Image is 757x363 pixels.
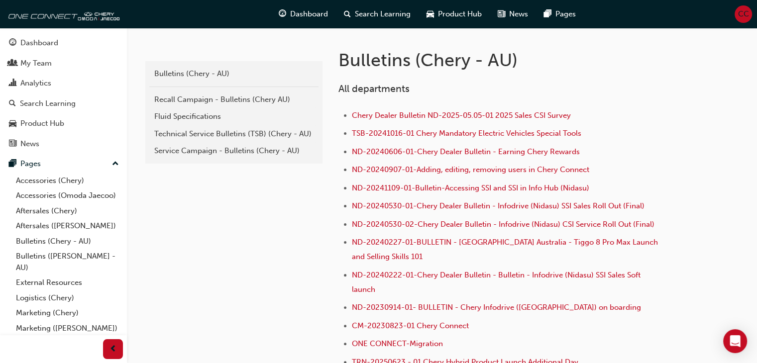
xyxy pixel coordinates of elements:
span: search-icon [9,99,16,108]
a: car-iconProduct Hub [419,4,490,24]
span: Pages [555,8,576,20]
span: guage-icon [9,39,16,48]
a: Chery Dealer Bulletin ND-2025-05.05-01 2025 Sales CSI Survey [352,111,571,120]
div: Pages [20,158,41,170]
button: Pages [4,155,123,173]
span: pages-icon [9,160,16,169]
a: CM-20230823-01 Chery Connect [352,321,469,330]
span: Search Learning [355,8,411,20]
div: Recall Campaign - Bulletins (Chery AU) [154,94,314,105]
a: Fluid Specifications [149,108,319,125]
span: All departments [338,83,410,94]
h1: Bulletins (Chery - AU) [338,49,665,71]
a: Aftersales ([PERSON_NAME]) [12,218,123,234]
div: Service Campaign - Bulletins (Chery - AU) [154,145,314,157]
span: prev-icon [109,343,117,356]
a: ND-20230914-01- BULLETIN - Chery Infodrive ([GEOGRAPHIC_DATA]) on boarding [352,303,641,312]
div: Bulletins (Chery - AU) [154,68,314,80]
div: My Team [20,58,52,69]
div: Analytics [20,78,51,89]
div: Dashboard [20,37,58,49]
span: pages-icon [544,8,551,20]
a: ND-20240606-01-Chery Dealer Bulletin - Earning Chery Rewards [352,147,580,156]
a: ONE CONNECT-Migration [352,339,443,348]
a: pages-iconPages [536,4,584,24]
a: Aftersales (Chery) [12,203,123,219]
a: ND-20241109-01-Bulletin-Accessing SSI and SSI in Info Hub (Nidasu) [352,183,589,192]
div: Open Intercom Messenger [723,329,747,353]
a: Dashboard [4,34,123,52]
a: Marketing (Chery) [12,305,123,321]
a: Service Campaign - Bulletins (Chery - AU) [149,142,319,160]
span: Dashboard [290,8,328,20]
span: CC [738,8,749,20]
a: news-iconNews [490,4,536,24]
span: search-icon [344,8,351,20]
span: news-icon [9,140,16,149]
a: Recall Campaign - Bulletins (Chery AU) [149,91,319,108]
a: Search Learning [4,94,123,113]
span: guage-icon [279,8,286,20]
a: Bulletins ([PERSON_NAME] - AU) [12,249,123,275]
span: News [509,8,528,20]
a: Accessories (Chery) [12,173,123,188]
a: Bulletins (Chery - AU) [149,65,319,83]
a: News [4,135,123,153]
span: news-icon [498,8,505,20]
span: chart-icon [9,79,16,88]
a: Accessories (Omoda Jaecoo) [12,188,123,203]
div: News [20,138,39,150]
a: guage-iconDashboard [271,4,336,24]
a: External Resources [12,275,123,290]
div: Product Hub [20,118,64,129]
a: ND-20240227-01-BULLETIN - [GEOGRAPHIC_DATA] Australia - Tiggo 8 Pro Max Launch and Selling Skills... [352,238,660,261]
a: Analytics [4,74,123,92]
a: ND-20240222-01-Chery Dealer Bulletin - Bulletin - Infodrive (Nidasu) SSI Sales Soft launch [352,271,643,294]
a: Marketing ([PERSON_NAME]) [12,321,123,336]
a: ND-20240530-01-Chery Dealer Bulletin - Infodrive (Nidasu) SSI Sales Roll Out (Final) [352,201,645,210]
div: Fluid Specifications [154,111,314,122]
a: ND-20240530-02-Chery Dealer Bulletin - Infodrive (Nidasu) CSI Service Roll Out (Final) [352,220,654,229]
button: DashboardMy TeamAnalyticsSearch LearningProduct HubNews [4,32,123,155]
a: TSB-20241016-01 Chery Mandatory Electric Vehicles Special Tools [352,129,581,138]
span: Product Hub [438,8,482,20]
img: oneconnect [5,4,119,24]
a: Product Hub [4,114,123,133]
a: Technical Service Bulletins (TSB) (Chery - AU) [149,125,319,143]
button: CC [735,5,752,23]
span: car-icon [9,119,16,128]
span: people-icon [9,59,16,68]
div: Technical Service Bulletins (TSB) (Chery - AU) [154,128,314,140]
span: up-icon [112,158,119,171]
a: search-iconSearch Learning [336,4,419,24]
span: car-icon [427,8,434,20]
div: Search Learning [20,98,76,109]
a: Logistics (Chery) [12,290,123,306]
a: Bulletins (Chery - AU) [12,234,123,249]
a: My Team [4,54,123,73]
a: ND-20240907-01-Adding, editing, removing users in Chery Connect [352,165,589,174]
